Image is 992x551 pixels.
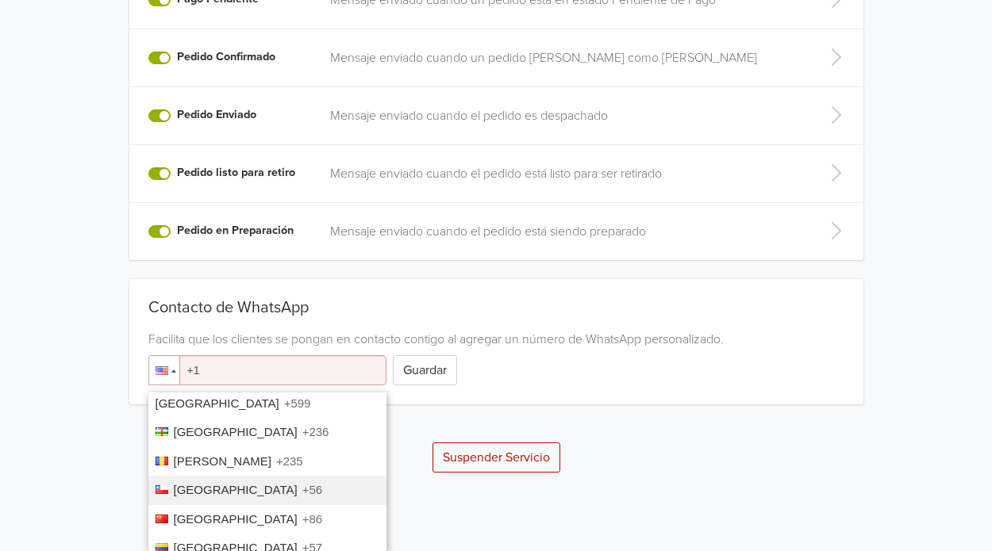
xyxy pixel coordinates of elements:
a: Mensaje enviado cuando el pedido está siendo preparado [330,222,798,241]
span: [GEOGRAPHIC_DATA] [174,425,298,438]
span: +599 [284,396,311,410]
span: [PERSON_NAME] [174,454,271,468]
label: Pedido en Preparación [177,222,294,239]
label: Pedido listo para retiro [177,164,295,182]
span: [GEOGRAPHIC_DATA] [174,512,298,526]
a: Mensaje enviado cuando el pedido es despachado [330,106,798,125]
input: 1 (702) 123-4567 [148,355,386,385]
label: Pedido Confirmado [177,48,275,66]
div: Facilita que los clientes se pongan en contacto contigo al agregar un número de WhatsApp personal... [148,330,844,349]
span: +56 [302,483,322,496]
span: +235 [276,454,303,468]
span: +236 [302,425,329,438]
span: +86 [302,512,322,526]
label: Pedido Enviado [177,106,256,124]
button: Suspender Servicio [433,442,560,473]
button: Guardar [393,355,457,385]
a: Mensaje enviado cuando un pedido [PERSON_NAME] como [PERSON_NAME] [330,48,798,67]
span: [GEOGRAPHIC_DATA] [GEOGRAPHIC_DATA] [156,378,298,410]
span: [GEOGRAPHIC_DATA] [174,483,298,496]
div: United States: + 1 [149,356,179,385]
div: Contacto de WhatsApp [148,298,844,323]
a: Mensaje enviado cuando el pedido está listo para ser retirado [330,164,798,183]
